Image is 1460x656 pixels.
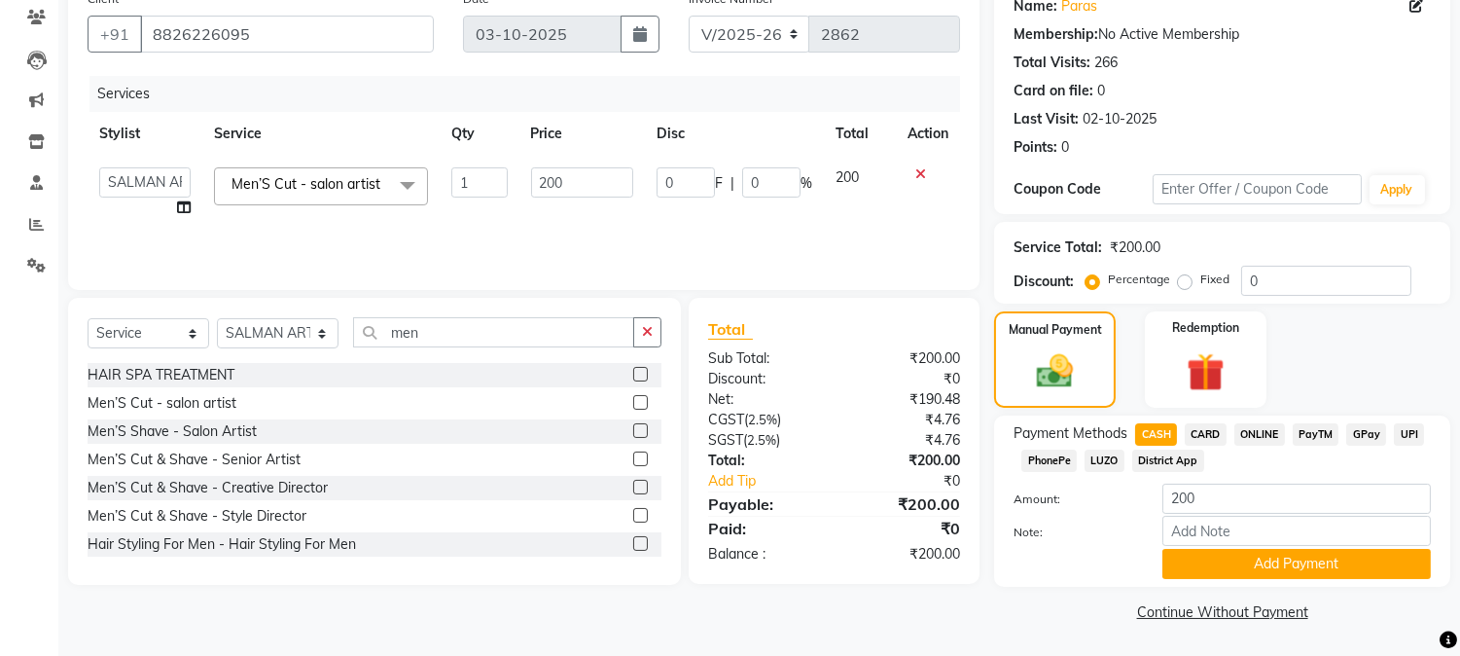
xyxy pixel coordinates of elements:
[896,112,960,156] th: Action
[836,168,859,186] span: 200
[1162,516,1431,546] input: Add Note
[801,173,812,194] span: %
[1153,174,1361,204] input: Enter Offer / Coupon Code
[519,112,645,156] th: Price
[1021,450,1077,472] span: PhonePe
[88,534,356,555] div: Hair Styling For Men - Hair Styling For Men
[1172,319,1239,337] label: Redemption
[1014,423,1127,444] span: Payment Methods
[353,317,634,347] input: Search or Scan
[694,517,835,540] div: Paid:
[1014,53,1090,73] div: Total Visits:
[1014,24,1431,45] div: No Active Membership
[694,369,835,389] div: Discount:
[715,173,723,194] span: F
[140,16,434,53] input: Search by Name/Mobile/Email/Code
[380,175,389,193] a: x
[1293,423,1339,446] span: PayTM
[645,112,824,156] th: Disc
[835,544,976,565] div: ₹200.00
[88,393,236,414] div: Men’S Cut - salon artist
[694,544,835,565] div: Balance :
[1132,450,1204,472] span: District App
[1014,109,1079,129] div: Last Visit:
[694,389,835,410] div: Net:
[835,410,976,430] div: ₹4.76
[1085,450,1124,472] span: LUZO
[1394,423,1424,446] span: UPI
[694,492,835,516] div: Payable:
[88,112,202,156] th: Stylist
[1061,137,1069,158] div: 0
[835,451,976,471] div: ₹200.00
[1014,24,1098,45] div: Membership:
[1009,321,1102,339] label: Manual Payment
[1014,237,1102,258] div: Service Total:
[88,365,234,385] div: HAIR SPA TREATMENT
[747,432,776,448] span: 2.5%
[1175,348,1236,396] img: _gift.svg
[1135,423,1177,446] span: CASH
[88,478,328,498] div: Men’S Cut & Shave - Creative Director
[440,112,518,156] th: Qty
[835,348,976,369] div: ₹200.00
[835,492,976,516] div: ₹200.00
[1110,237,1160,258] div: ₹200.00
[1014,179,1153,200] div: Coupon Code
[1014,137,1057,158] div: Points:
[1162,549,1431,579] button: Add Payment
[1025,350,1084,392] img: _cash.svg
[1346,423,1386,446] span: GPay
[835,517,976,540] div: ₹0
[1200,271,1229,288] label: Fixed
[694,348,835,369] div: Sub Total:
[231,175,380,193] span: Men’S Cut - salon artist
[748,412,777,427] span: 2.5%
[730,173,734,194] span: |
[694,430,835,451] div: ( )
[1162,484,1431,514] input: Amount
[835,430,976,451] div: ₹4.76
[694,410,835,430] div: ( )
[835,369,976,389] div: ₹0
[824,112,896,156] th: Total
[88,506,306,527] div: Men’S Cut & Shave - Style Director
[1014,272,1074,292] div: Discount:
[89,76,975,112] div: Services
[1185,423,1227,446] span: CARD
[998,602,1446,623] a: Continue Without Payment
[88,450,301,470] div: Men’S Cut & Shave - Senior Artist
[858,471,976,492] div: ₹0
[1083,109,1157,129] div: 02-10-2025
[1094,53,1118,73] div: 266
[708,431,743,449] span: SGST
[1097,81,1105,101] div: 0
[1108,271,1170,288] label: Percentage
[202,112,440,156] th: Service
[708,411,744,428] span: CGST
[999,524,1148,541] label: Note:
[708,319,753,340] span: Total
[694,451,835,471] div: Total:
[1370,175,1425,204] button: Apply
[1014,81,1093,101] div: Card on file:
[1234,423,1285,446] span: ONLINE
[999,491,1148,508] label: Amount:
[835,389,976,410] div: ₹190.48
[88,421,257,442] div: Men’S Shave - Salon Artist
[694,471,858,492] a: Add Tip
[88,16,142,53] button: +91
